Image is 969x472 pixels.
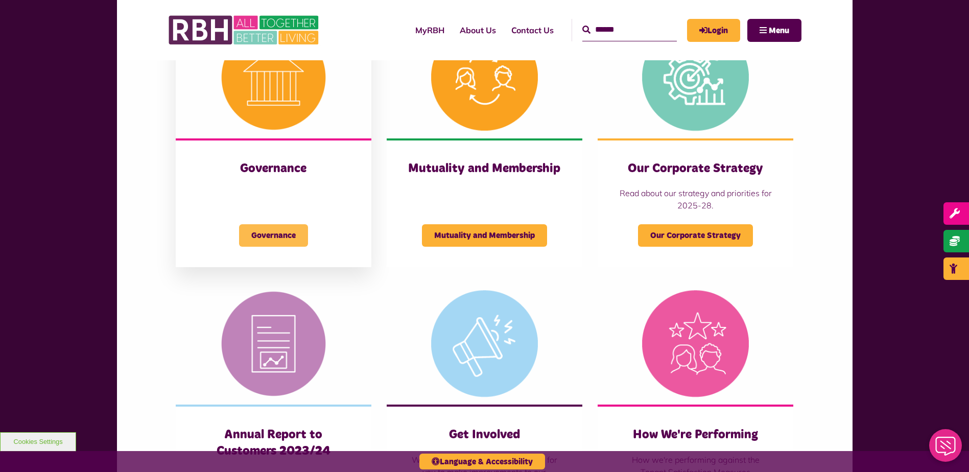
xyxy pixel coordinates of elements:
h3: Get Involved [407,427,562,443]
a: MyRBH [687,19,740,42]
h3: How We're Performing [618,427,773,443]
p: Read about our strategy and priorities for 2025-28. [618,187,773,211]
span: Governance [239,224,308,247]
h3: Mutuality and Membership [407,161,562,177]
input: Search [582,19,677,41]
img: Reports [176,282,371,405]
a: Our Corporate Strategy Read about our strategy and priorities for 2025-28. Our Corporate Strategy [598,16,793,267]
h3: Our Corporate Strategy [618,161,773,177]
a: About Us [452,16,504,44]
img: Get Involved [387,282,582,405]
a: Contact Us [504,16,561,44]
img: Governance [176,16,371,138]
a: MyRBH [408,16,452,44]
span: Our Corporate Strategy [638,224,753,247]
button: Navigation [747,19,801,42]
img: Corporate Strategy [598,16,793,138]
img: We're Performing [598,282,793,405]
span: Mutuality and Membership [422,224,547,247]
iframe: Netcall Web Assistant for live chat [923,426,969,472]
h3: Governance [196,161,351,177]
img: Mutuality [387,16,582,138]
img: RBH [168,10,321,50]
button: Language & Accessibility [419,454,545,469]
a: Governance Governance [176,16,371,267]
h3: Annual Report to Customers 2023/24 [196,427,351,459]
a: Mutuality and Membership Mutuality and Membership [387,16,582,267]
span: Menu [769,27,789,35]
